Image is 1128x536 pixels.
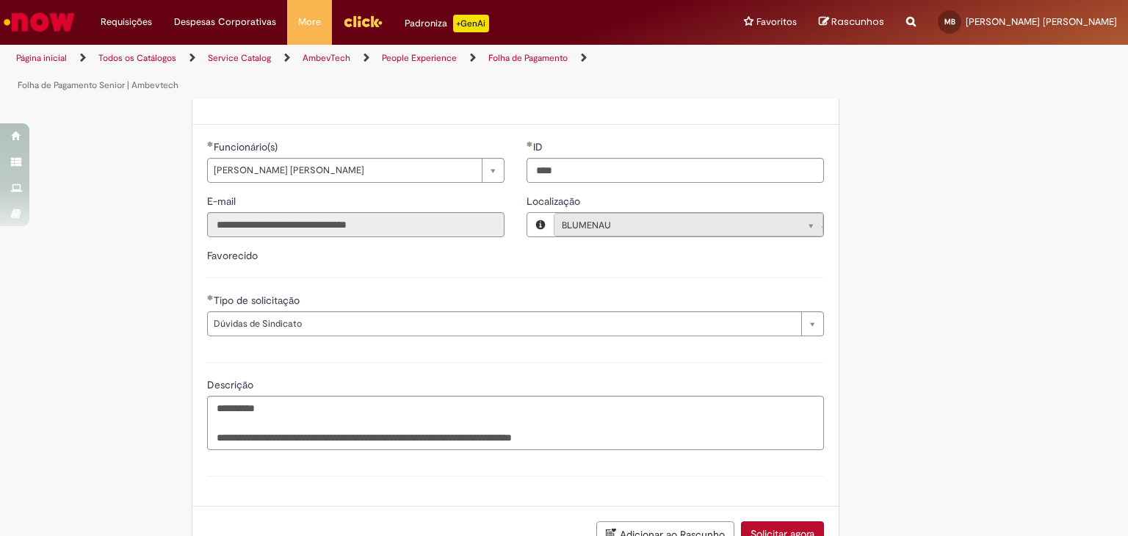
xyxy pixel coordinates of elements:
[207,141,214,147] span: Obrigatório Preenchido
[16,52,67,64] a: Página inicial
[11,45,741,99] ul: Trilhas de página
[533,140,546,153] span: ID
[207,195,239,208] span: Somente leitura - E-mail
[831,15,884,29] span: Rascunhos
[207,294,214,300] span: Obrigatório Preenchido
[207,249,258,262] label: Favorecido
[966,15,1117,28] span: [PERSON_NAME] [PERSON_NAME]
[298,15,321,29] span: More
[101,15,152,29] span: Requisições
[527,141,533,147] span: Obrigatório Preenchido
[562,214,786,237] span: BLUMENAU
[207,396,824,450] textarea: Descrição
[98,52,176,64] a: Todos os Catálogos
[303,52,350,64] a: AmbevTech
[405,15,489,32] div: Padroniza
[554,213,823,236] a: BLUMENAULimpar campo Localização
[207,194,239,209] label: Somente leitura - E-mail
[944,17,955,26] span: MB
[527,194,583,209] label: Somente leitura - Localização
[382,52,457,64] a: People Experience
[214,294,303,307] span: Tipo de solicitação
[207,378,256,391] span: Descrição
[214,140,281,153] span: Funcionário(s)
[527,158,824,183] input: ID
[18,79,178,91] a: Folha de Pagamento Senior | Ambevtech
[527,213,554,236] button: Localização, Visualizar este registro BLUMENAU
[343,10,383,32] img: click_logo_yellow_360x200.png
[208,52,271,64] a: Service Catalog
[488,52,568,64] a: Folha de Pagamento
[214,312,794,336] span: Dúvidas de Sindicato
[207,212,505,237] input: E-mail
[214,159,474,182] span: [PERSON_NAME] [PERSON_NAME]
[1,7,77,37] img: ServiceNow
[756,15,797,29] span: Favoritos
[174,15,276,29] span: Despesas Corporativas
[453,15,489,32] p: +GenAi
[819,15,884,29] a: Rascunhos
[527,195,583,208] span: Localização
